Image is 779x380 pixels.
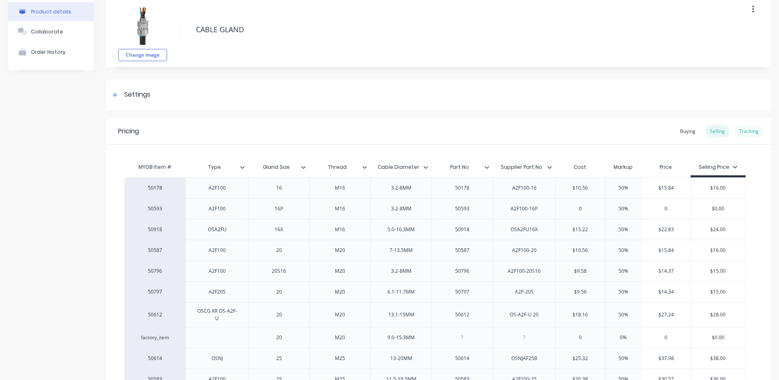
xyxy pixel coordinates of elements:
[124,177,746,198] div: 50178A2F10016M163.2-8MM50178A2F100-16$10.5650%$15.84$16.00
[248,159,309,175] div: Gland Size
[504,183,545,193] div: A2F100-16
[118,49,167,61] button: Change image
[642,348,691,369] div: $37.98
[603,282,644,302] div: 50%
[370,159,431,175] div: Cable Diameter
[31,49,66,55] div: Order History
[691,348,745,369] div: $38.00
[603,199,644,219] div: 50%
[259,309,299,320] div: 20
[556,199,605,219] div: 0
[642,327,691,348] div: 0
[442,245,483,256] div: 50587
[381,183,422,193] div: 3.2-8MM
[8,42,94,62] button: Order History
[132,334,177,341] div: factory_item
[699,163,737,171] div: Selling Price
[381,332,422,343] div: 9.0-15.3MM
[442,266,483,276] div: 50796
[132,311,177,318] div: 50612
[493,159,555,175] div: Supplier Part No
[124,302,746,327] div: 50612OSCG KR OS-A2F-U20M2013.1-15MM50612OS-A2F-U 20$18.1650%$27.24$28.00
[381,353,422,364] div: 13-20MM
[31,9,71,15] div: Product details
[556,240,605,261] div: $10.56
[320,353,361,364] div: M25
[370,157,427,177] div: Cable Diameter
[556,282,605,302] div: $9.56
[309,157,365,177] div: Thread
[132,205,177,212] div: 50593
[504,287,545,297] div: A2F-20S
[320,332,361,343] div: M20
[442,203,483,214] div: 50593
[603,261,644,281] div: 50%
[691,261,745,281] div: $15.00
[124,219,746,240] div: 50918OSA2FU16XM165.0-10.3MM50918OSA2FU16X$15.2250%$22.83$24.00
[442,224,483,235] div: 50918
[124,327,746,348] div: factory_item20M209.0-15.3MM00%0$0.00
[124,281,746,302] div: 50797A2F20S20M206.1-11.7MM50797A2F-20S$9.5650%$14.34$15.00
[124,348,746,369] div: 50614OSNJ25M2513-20MM50614OSNJAF25B$25.3250%$37.98$38.00
[556,178,605,198] div: $10.56
[132,288,177,296] div: 50797
[691,178,745,198] div: $16.00
[504,245,545,256] div: A2F100-20
[603,348,644,369] div: 50%
[381,309,422,320] div: 13.1-15MM
[381,224,422,235] div: 5.0-10.3MM
[493,157,550,177] div: Supplier Part No
[8,21,94,42] button: Collaborate
[556,327,605,348] div: 0
[124,159,185,175] div: MYOB Item #
[556,219,605,240] div: $15.22
[642,240,691,261] div: $15.84
[320,309,361,320] div: M20
[197,287,238,297] div: A2F20S
[442,353,483,364] div: 50614
[320,245,361,256] div: M20
[320,287,361,297] div: M20
[8,2,94,21] button: Product details
[197,266,238,276] div: A2F100
[124,240,746,261] div: 50587A2F10020M207-13.5MM50587A2F100-20$10.5650%$15.84$16.00
[124,90,150,100] div: Settings
[642,261,691,281] div: $14.37
[691,282,745,302] div: $15.00
[691,327,745,348] div: $0.00
[320,203,361,214] div: M16
[132,247,177,254] div: 50587
[641,159,691,175] div: Price
[259,266,299,276] div: 20S16
[555,159,605,175] div: Cost
[320,224,361,235] div: M16
[381,266,422,276] div: 3.2-8MM
[31,29,63,35] div: Collaborate
[381,245,422,256] div: 7-13.5MM
[189,306,245,324] div: OSCG KR OS-A2F-U
[320,183,361,193] div: M16
[124,198,746,219] div: 50593A2F10016PM163.2-8MM50593A2F100-16P050%0$0.00
[132,355,177,362] div: 50614
[381,287,422,297] div: 6.1-11.7MM
[706,125,729,137] div: Selling
[501,266,547,276] div: A2F100-20S16
[442,287,483,297] div: 50797
[642,305,691,325] div: $27.24
[691,219,745,240] div: $24.00
[642,199,691,219] div: 0
[122,4,163,45] img: file
[605,159,641,175] div: Markup
[676,125,700,137] div: Buying
[132,226,177,233] div: 50918
[259,332,299,343] div: 20
[197,183,238,193] div: A2F100
[185,157,243,177] div: Type
[431,159,493,175] div: Part No
[197,224,238,235] div: OSA2FU
[259,245,299,256] div: 20
[259,203,299,214] div: 16P
[642,219,691,240] div: $22.83
[259,224,299,235] div: 16X
[431,157,488,177] div: Part No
